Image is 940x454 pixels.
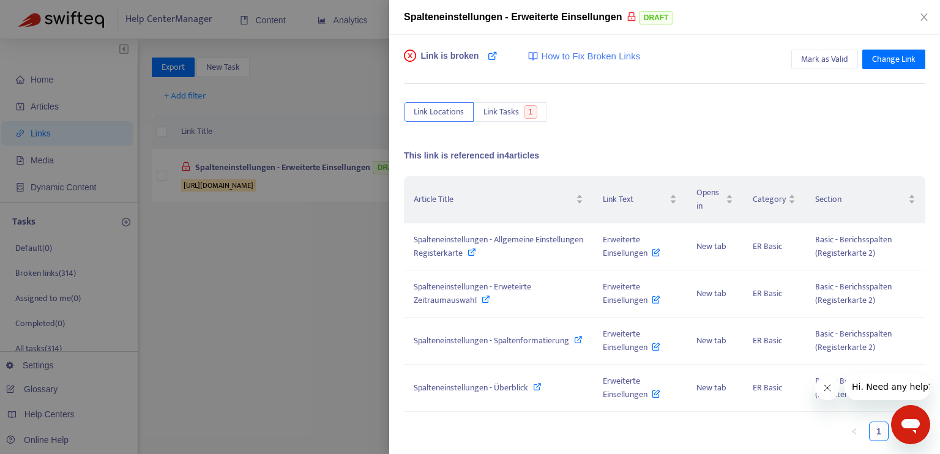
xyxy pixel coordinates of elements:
th: Article Title [404,176,593,223]
span: New tab [696,239,726,253]
span: Spalteneinstellungen - Erweiterte Einsellungen [404,12,622,22]
span: This link is referenced in 4 articles [404,151,539,160]
span: Mark as Valid [801,53,848,66]
span: close [919,12,929,22]
span: lock [627,12,636,21]
li: Previous Page [845,422,864,441]
span: Basic - Berichsspalten (Registerkarte 2) [815,280,892,307]
span: Erweiterte Einsellungen [603,233,660,260]
span: Erweiterte Einsellungen [603,374,660,401]
span: New tab [696,381,726,395]
span: New tab [696,333,726,348]
span: ER Basic [753,239,782,253]
span: How to Fix Broken Links [541,50,640,64]
span: close-circle [404,50,416,62]
span: Basic - Berichsspalten (Registerkarte 2) [815,233,892,260]
span: Link is broken [421,50,479,74]
span: Spalteneinstellungen - Allgemeine Einstellungen Registerkarte [414,233,583,260]
span: Article Title [414,193,573,206]
span: Basic - Berichsspalten (Registerkarte 2) [815,327,892,354]
th: Category [743,176,805,223]
span: Spalteneinstellungen - Erweteirte Zeitraumauswahl [414,280,531,307]
span: Section [815,193,906,206]
button: Change Link [862,50,925,69]
span: left [851,428,858,435]
iframe: Message from company [845,373,930,400]
span: Link Locations [414,105,464,119]
button: Link Tasks1 [474,102,547,122]
iframe: Close message [815,376,840,400]
button: Mark as Valid [791,50,858,69]
li: 1 [869,422,889,441]
img: image-link [528,51,538,61]
span: ER Basic [753,381,782,395]
button: Close [916,12,933,23]
span: ER Basic [753,286,782,300]
span: Link Text [603,193,666,206]
span: DRAFT [639,11,674,24]
span: Link Tasks [483,105,519,119]
span: Erweiterte Einsellungen [603,327,660,354]
span: Erweiterte Einsellungen [603,280,660,307]
span: Spalteneinstellungen - Spaltenformatierung [414,333,569,348]
th: Link Text [593,176,686,223]
button: Link Locations [404,102,474,122]
span: Spalteneinstellungen - Überblick [414,381,528,395]
span: New tab [696,286,726,300]
button: left [845,422,864,441]
iframe: Button to launch messaging window [891,405,930,444]
span: Change Link [872,53,916,66]
th: Section [805,176,925,223]
span: ER Basic [753,333,782,348]
span: Category [753,193,786,206]
a: How to Fix Broken Links [528,50,640,64]
a: 1 [870,422,888,441]
th: Opens in [687,176,743,223]
span: Hi. Need any help? [7,9,88,18]
span: 1 [524,105,538,119]
span: Opens in [696,186,723,213]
